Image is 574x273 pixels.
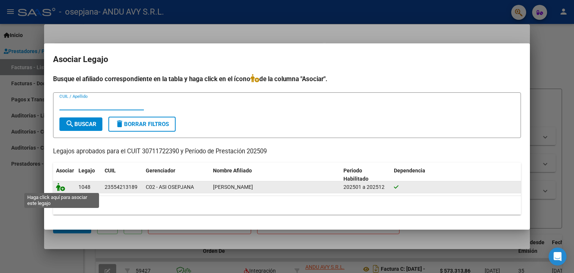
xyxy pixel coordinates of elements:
[59,117,102,131] button: Buscar
[394,168,425,174] span: Dependencia
[210,163,340,187] datatable-header-cell: Nombre Afiliado
[65,121,96,128] span: Buscar
[340,163,391,187] datatable-header-cell: Periodo Habilitado
[146,168,175,174] span: Gerenciador
[102,163,143,187] datatable-header-cell: CUIL
[549,248,567,266] div: Open Intercom Messenger
[53,147,521,156] p: Legajos aprobados para el CUIT 30711722390 y Período de Prestación 202509
[343,183,388,191] div: 202501 a 202512
[56,168,74,174] span: Asociar
[75,163,102,187] datatable-header-cell: Legajo
[213,168,252,174] span: Nombre Afiliado
[343,168,368,182] span: Periodo Habilitado
[53,52,521,67] h2: Asociar Legajo
[146,184,194,190] span: C02 - ASI OSEPJANA
[213,184,253,190] span: ROSALES SANTINO IVAN
[115,119,124,128] mat-icon: delete
[53,163,75,187] datatable-header-cell: Asociar
[391,163,521,187] datatable-header-cell: Dependencia
[115,121,169,128] span: Borrar Filtros
[78,168,95,174] span: Legajo
[78,184,90,190] span: 1048
[108,117,176,132] button: Borrar Filtros
[53,196,521,215] div: 1 registros
[105,168,116,174] span: CUIL
[143,163,210,187] datatable-header-cell: Gerenciador
[105,183,138,191] div: 23554213189
[53,74,521,84] h4: Busque el afiliado correspondiente en la tabla y haga click en el ícono de la columna "Asociar".
[65,119,74,128] mat-icon: search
